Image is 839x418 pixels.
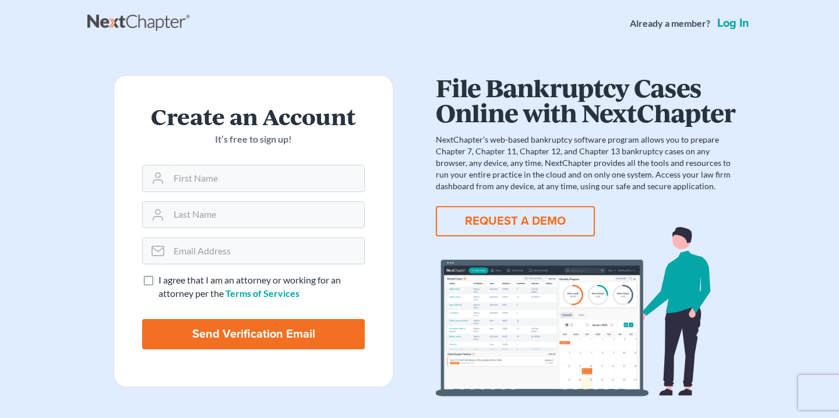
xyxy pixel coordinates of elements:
[436,227,735,396] img: dashboard-867a026336fddd4d87f0941869007d5e2a59e2bc3a7d80a2916e9f42c0117099.svg
[169,165,364,191] input: First Name
[436,134,735,192] p: NextChapter’s web-based bankruptcy software program allows you to prepare Chapter 7, Chapter 11, ...
[225,288,299,299] a: Terms of Services
[630,17,710,30] strong: Already a member?
[142,133,365,146] p: It’s free to sign up!
[169,238,364,264] input: Email Address
[158,274,341,299] span: I agree that I am an attorney or working for an attorney per the
[169,202,364,228] input: Last Name
[142,319,365,349] input: Send Verification Email
[436,206,595,236] button: REQUEST A DEMO
[436,75,735,125] h1: File Bankruptcy Cases Online with NextChapter
[715,17,752,29] a: Log in
[142,104,365,128] h2: Create an Account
